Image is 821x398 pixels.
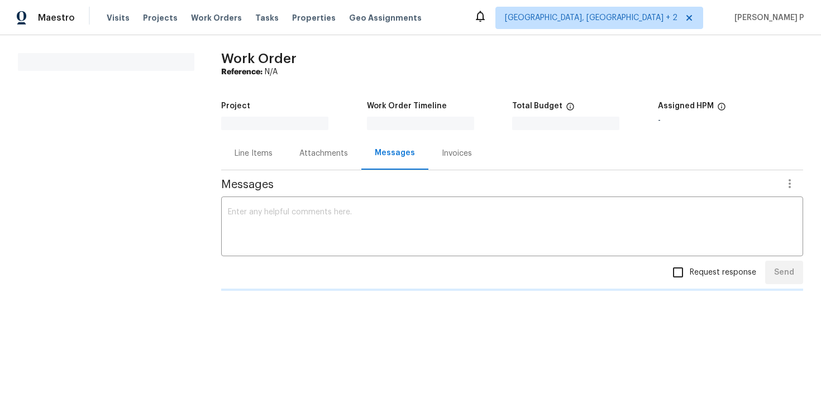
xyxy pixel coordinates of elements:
span: Projects [143,12,178,23]
span: Work Orders [191,12,242,23]
span: Maestro [38,12,75,23]
span: Tasks [255,14,279,22]
span: [GEOGRAPHIC_DATA], [GEOGRAPHIC_DATA] + 2 [505,12,677,23]
h5: Total Budget [512,102,562,110]
b: Reference: [221,68,262,76]
span: Properties [292,12,336,23]
h5: Work Order Timeline [367,102,447,110]
h5: Project [221,102,250,110]
span: Visits [107,12,130,23]
div: Messages [375,147,415,159]
span: Request response [690,267,756,279]
span: [PERSON_NAME] P [730,12,804,23]
div: Line Items [235,148,273,159]
span: The hpm assigned to this work order. [717,102,726,117]
h5: Assigned HPM [658,102,714,110]
span: The total cost of line items that have been proposed by Opendoor. This sum includes line items th... [566,102,575,117]
div: Invoices [442,148,472,159]
span: Geo Assignments [349,12,422,23]
div: Attachments [299,148,348,159]
span: Messages [221,179,776,190]
div: N/A [221,66,803,78]
div: - [658,117,804,124]
span: Work Order [221,52,297,65]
